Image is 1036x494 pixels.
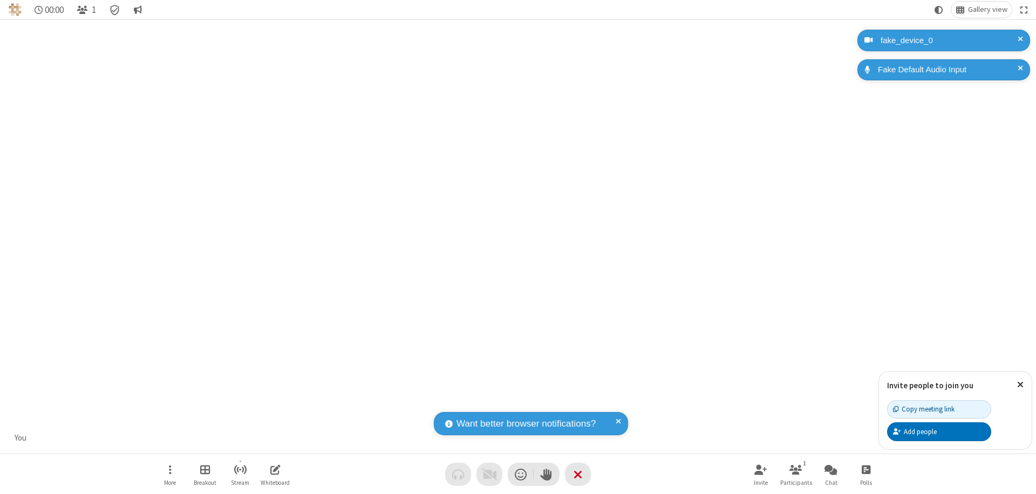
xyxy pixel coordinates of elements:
[261,479,290,486] span: Whiteboard
[231,479,249,486] span: Stream
[565,463,591,486] button: End or leave meeting
[745,459,777,490] button: Invite participants (⌘+Shift+I)
[445,463,471,486] button: Audio problem - check your Internet connection or call by phone
[476,463,502,486] button: Video
[800,458,809,468] div: 1
[887,422,991,441] button: Add people
[92,5,96,15] span: 1
[224,459,256,490] button: Start streaming
[1009,372,1032,398] button: Close popover
[194,479,216,486] span: Breakout
[850,459,882,490] button: Open poll
[508,463,534,486] button: Send a reaction
[930,2,948,18] button: Using system theme
[30,2,69,18] div: Timer
[825,479,837,486] span: Chat
[874,64,1022,76] div: Fake Default Audio Input
[11,432,31,444] div: You
[877,35,1022,47] div: fake_device_0
[887,400,991,418] button: Copy meeting link
[780,479,812,486] span: Participants
[45,5,64,15] span: 00:00
[129,2,146,18] button: Conversation
[754,479,768,486] span: Invite
[534,463,560,486] button: Raise hand
[815,459,847,490] button: Open chat
[951,2,1012,18] button: Change layout
[780,459,812,490] button: Open participant list
[105,2,125,18] div: Meeting details Encryption enabled
[154,459,186,490] button: Open menu
[887,380,973,390] label: Invite people to join you
[259,459,291,490] button: Open shared whiteboard
[1016,2,1032,18] button: Fullscreen
[9,3,22,16] img: QA Selenium DO NOT DELETE OR CHANGE
[860,479,872,486] span: Polls
[189,459,221,490] button: Manage Breakout Rooms
[968,5,1007,14] span: Gallery view
[456,417,596,431] span: Want better browser notifications?
[164,479,176,486] span: More
[893,404,955,414] div: Copy meeting link
[72,2,100,18] button: Open participant list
